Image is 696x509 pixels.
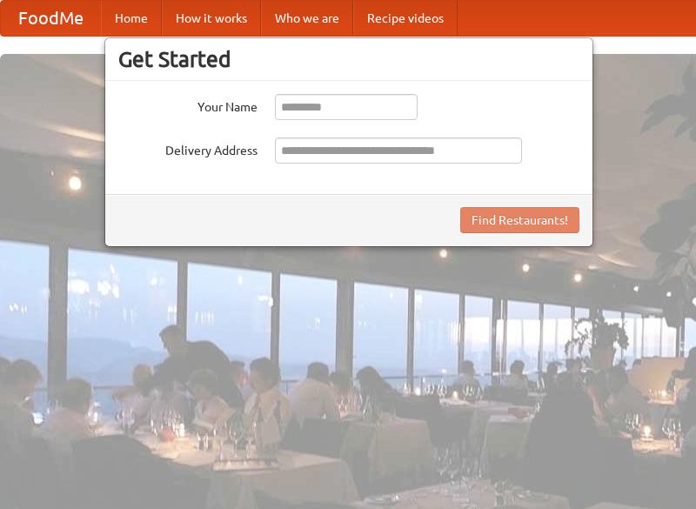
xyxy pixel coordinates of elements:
label: Delivery Address [118,137,258,159]
label: Your Name [118,94,258,116]
a: Recipe videos [353,1,458,36]
button: Find Restaurants! [460,207,579,233]
a: Home [101,1,162,36]
h3: Get Started [118,46,579,72]
a: FoodMe [1,1,101,36]
a: Who we are [261,1,353,36]
a: How it works [162,1,261,36]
